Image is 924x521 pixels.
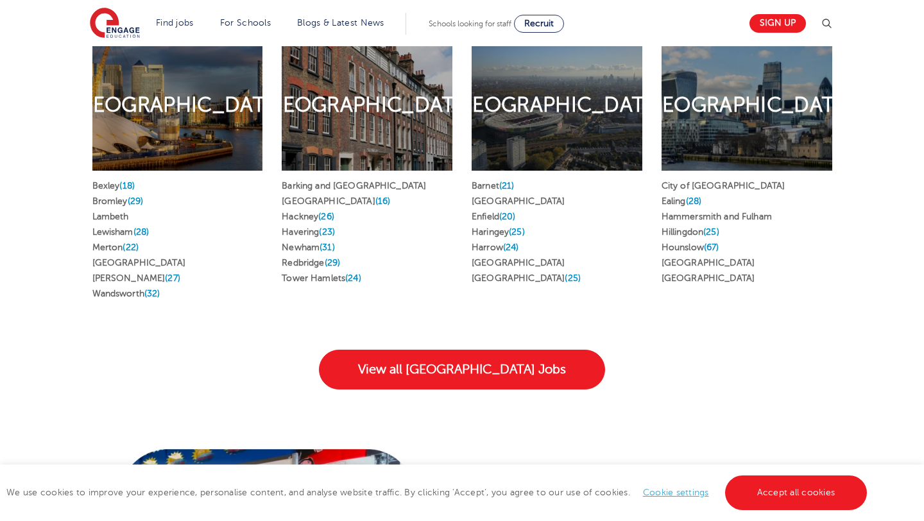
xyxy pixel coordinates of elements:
h2: [GEOGRAPHIC_DATA] [71,92,283,119]
span: (23) [319,227,335,237]
a: [GEOGRAPHIC_DATA] [472,196,565,206]
a: Accept all cookies [725,475,868,510]
a: For Schools [220,18,271,28]
a: City of [GEOGRAPHIC_DATA] [662,181,785,191]
span: (22) [123,243,139,252]
span: (28) [686,196,702,206]
span: (21) [499,181,515,191]
a: [GEOGRAPHIC_DATA] [662,273,755,283]
a: Blogs & Latest News [297,18,384,28]
a: [GEOGRAPHIC_DATA](25) [472,273,581,283]
a: [GEOGRAPHIC_DATA] [472,258,565,268]
a: Hillingdon(25) [662,227,719,237]
a: Find jobs [156,18,194,28]
span: Schools looking for staff [429,19,511,28]
span: (20) [499,212,516,221]
a: Wandsworth(32) [92,289,160,298]
a: [GEOGRAPHIC_DATA] [92,258,185,268]
h2: [GEOGRAPHIC_DATA] [261,92,473,119]
img: Engage Education [90,8,140,40]
a: Haringey(25) [472,227,525,237]
span: Recruit [524,19,554,28]
h2: [GEOGRAPHIC_DATA] [640,92,852,119]
span: (26) [318,212,334,221]
a: Ealing(28) [662,196,701,206]
span: (25) [565,273,581,283]
a: Merton(22) [92,243,139,252]
span: (32) [144,289,160,298]
a: Havering(23) [282,227,335,237]
a: Lewisham(28) [92,227,150,237]
span: (24) [503,243,519,252]
a: Lambeth [92,212,129,221]
span: (25) [703,227,719,237]
span: (29) [325,258,341,268]
a: Cookie settings [643,488,709,497]
span: (18) [119,181,135,191]
a: Hammersmith and Fulham [662,212,772,221]
a: Recruit [514,15,564,33]
span: (28) [133,227,150,237]
a: [GEOGRAPHIC_DATA](16) [282,196,390,206]
a: [GEOGRAPHIC_DATA] [662,258,755,268]
span: (16) [375,196,391,206]
a: Hackney(26) [282,212,334,221]
span: (25) [509,227,525,237]
a: Redbridge(29) [282,258,340,268]
a: Bexley(18) [92,181,135,191]
span: (29) [128,196,144,206]
span: We use cookies to improve your experience, personalise content, and analyse website traffic. By c... [6,488,870,497]
span: (24) [345,273,361,283]
a: [PERSON_NAME](27) [92,273,180,283]
span: (67) [704,243,719,252]
span: (27) [165,273,180,283]
h2: [GEOGRAPHIC_DATA] [451,92,663,119]
a: Tower Hamlets(24) [282,273,361,283]
a: Sign up [749,14,806,33]
a: Enfield(20) [472,212,516,221]
a: Bromley(29) [92,196,144,206]
a: Newham(31) [282,243,334,252]
a: Barnet(21) [472,181,514,191]
a: Harrow(24) [472,243,518,252]
a: Barking and [GEOGRAPHIC_DATA] [282,181,426,191]
a: Hounslow(67) [662,243,719,252]
span: (31) [320,243,335,252]
a: View all [GEOGRAPHIC_DATA] Jobs [319,350,605,389]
